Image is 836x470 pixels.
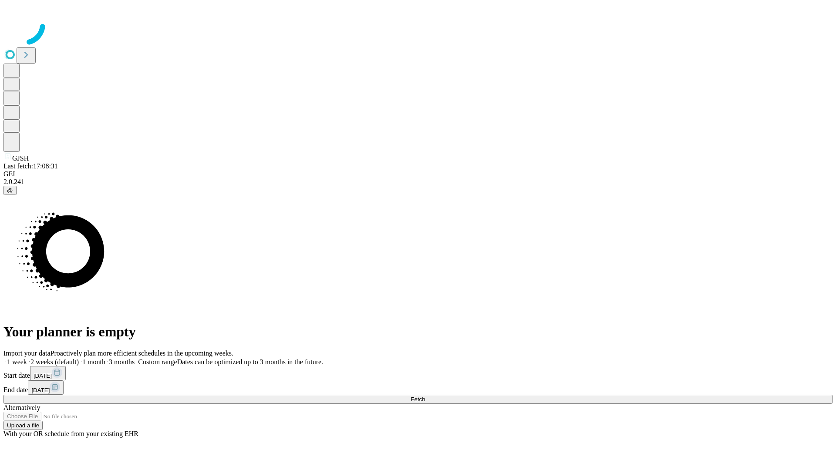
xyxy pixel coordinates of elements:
[12,154,29,162] span: GJSH
[3,162,58,170] span: Last fetch: 17:08:31
[51,349,233,357] span: Proactively plan more efficient schedules in the upcoming weeks.
[34,373,52,379] span: [DATE]
[3,349,51,357] span: Import your data
[109,358,135,366] span: 3 months
[28,380,64,395] button: [DATE]
[3,380,833,395] div: End date
[3,366,833,380] div: Start date
[3,178,833,186] div: 2.0.241
[411,396,425,403] span: Fetch
[3,186,17,195] button: @
[82,358,105,366] span: 1 month
[3,395,833,404] button: Fetch
[7,358,27,366] span: 1 week
[30,358,79,366] span: 2 weeks (default)
[3,170,833,178] div: GEI
[3,430,138,437] span: With your OR schedule from your existing EHR
[3,404,40,411] span: Alternatively
[177,358,323,366] span: Dates can be optimized up to 3 months in the future.
[138,358,177,366] span: Custom range
[3,421,43,430] button: Upload a file
[3,324,833,340] h1: Your planner is empty
[7,187,13,194] span: @
[31,387,50,393] span: [DATE]
[30,366,66,380] button: [DATE]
